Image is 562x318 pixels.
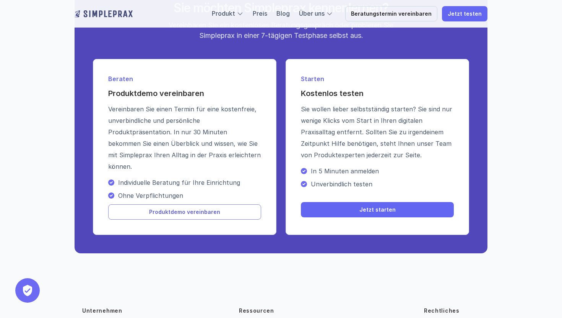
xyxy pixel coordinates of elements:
[108,88,261,99] h4: Produktdemo vereinbaren
[108,103,261,172] p: Vereinbaren Sie einen Termin für eine kostenfreie, unverbindliche und persönliche Produktpräsenta...
[118,192,261,199] p: Ohne Verpflichtungen
[301,88,454,99] h4: Kostenlos testen
[82,307,122,315] p: Unternehmen
[149,209,220,215] p: Produktdemo vereinbaren
[108,74,261,83] p: Beraten
[311,180,454,188] p: Unverbindlich testen
[442,6,487,21] a: Jetzt testen
[108,204,261,220] a: Produktdemo vereinbaren
[351,11,432,17] p: Beratungstermin vereinbaren
[239,307,274,315] p: Ressourcen
[162,20,401,41] p: Vereinbaren Sie ein kostenloses Beratungsgespräch oder probieren Sie Simpleprax in einer 7-tägige...
[311,167,454,175] p: In 5 Minuten anmelden
[253,10,267,17] a: Preis
[424,307,460,315] p: Rechtliches
[276,10,290,17] a: Blog
[359,207,396,213] p: Jetzt starten
[301,74,454,83] p: Starten
[301,202,454,217] a: Jetzt starten
[118,179,261,186] p: Individuelle Beratung für Ihre Einrichtung
[448,11,482,17] p: Jetzt testen
[212,10,235,17] a: Produkt
[301,103,454,161] p: Sie wollen lieber selbstständig starten? Sie sind nur wenige Klicks vom Start in Ihren digitalen ...
[299,10,325,17] a: Über uns
[345,6,437,21] a: Beratungstermin vereinbaren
